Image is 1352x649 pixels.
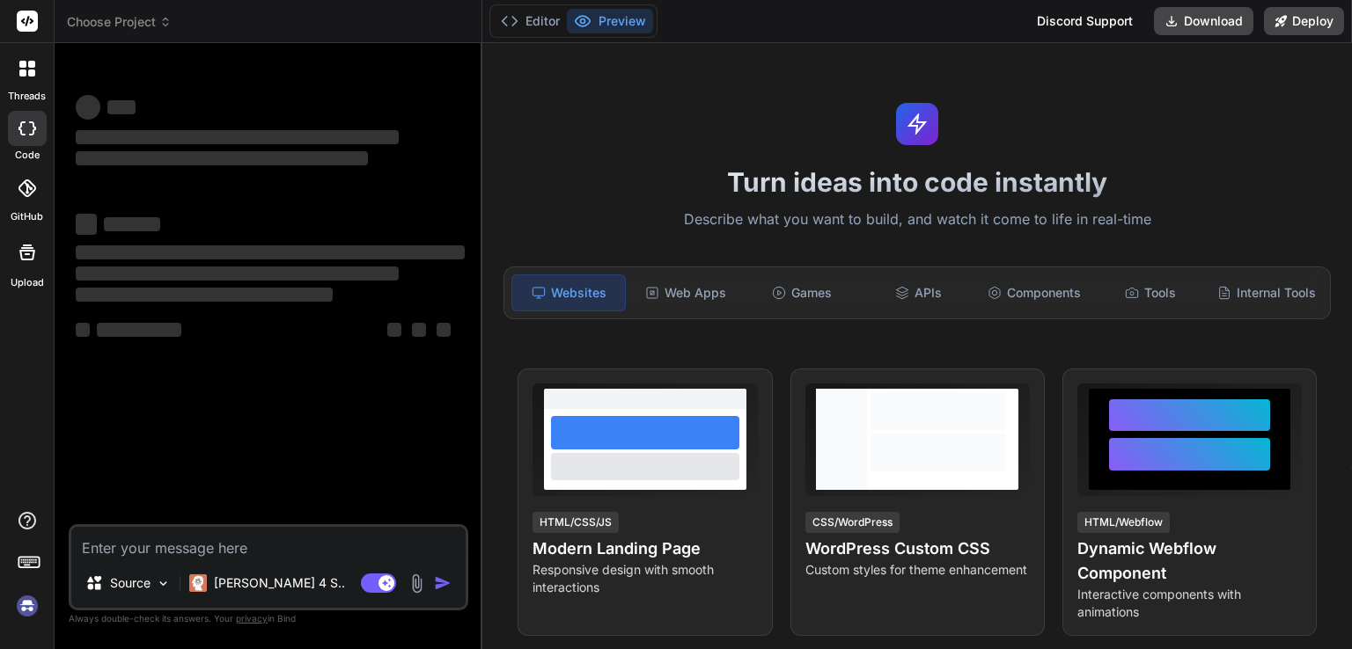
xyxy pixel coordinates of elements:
span: ‌ [76,323,90,337]
label: Upload [11,275,44,290]
span: ‌ [412,323,426,337]
p: Interactive components with animations [1077,586,1302,621]
div: Websites [511,274,626,311]
div: HTML/Webflow [1077,512,1170,533]
button: Preview [567,9,653,33]
p: Describe what you want to build, and watch it come to life in real-time [493,208,1341,231]
span: ‌ [76,130,399,144]
span: ‌ [76,288,333,302]
label: code [15,148,40,163]
span: privacy [236,613,268,623]
div: CSS/WordPress [805,512,900,533]
img: icon [434,574,452,592]
div: Tools [1094,274,1207,311]
div: Internal Tools [1210,274,1323,311]
span: ‌ [97,323,181,337]
img: Pick Models [156,576,171,591]
div: Web Apps [629,274,742,311]
div: HTML/CSS/JS [533,512,619,533]
div: APIs [862,274,974,311]
span: Choose Project [67,13,172,31]
img: signin [12,591,42,621]
h4: Dynamic Webflow Component [1077,536,1302,586]
button: Editor [494,9,567,33]
label: threads [8,89,46,104]
label: GitHub [11,209,43,224]
img: Claude 4 Sonnet [189,574,207,592]
span: ‌ [107,100,136,114]
button: Deploy [1264,7,1344,35]
span: ‌ [76,266,399,281]
span: ‌ [76,95,100,120]
h4: WordPress Custom CSS [805,536,1030,561]
p: [PERSON_NAME] 4 S.. [214,574,345,592]
p: Responsive design with smooth interactions [533,561,757,596]
span: ‌ [76,245,465,259]
span: ‌ [387,323,401,337]
p: Source [110,574,151,592]
div: Discord Support [1026,7,1143,35]
div: Components [978,274,1091,311]
span: ‌ [437,323,451,337]
p: Custom styles for theme enhancement [805,561,1030,579]
p: Always double-check its answers. Your in Bind [69,610,468,627]
span: ‌ [104,217,160,231]
img: attachment [407,573,427,594]
div: Games [746,274,858,311]
span: ‌ [76,151,368,165]
h4: Modern Landing Page [533,536,757,561]
h1: Turn ideas into code instantly [493,166,1341,198]
button: Download [1154,7,1253,35]
span: ‌ [76,214,97,235]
